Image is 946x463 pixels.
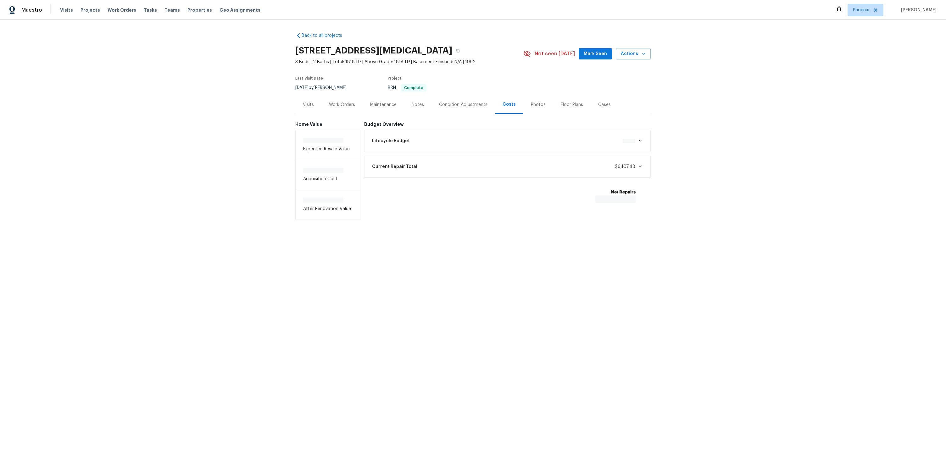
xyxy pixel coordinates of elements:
[295,160,360,190] div: Acquisition Cost
[187,7,212,13] span: Properties
[595,189,636,195] b: Net Repairs
[295,47,452,54] h2: [STREET_ADDRESS][MEDICAL_DATA]
[412,102,424,108] div: Notes
[21,7,42,13] span: Maestro
[370,102,397,108] div: Maintenance
[329,102,355,108] div: Work Orders
[598,102,611,108] div: Cases
[615,165,635,169] span: $6,107.48
[295,190,360,220] div: After Renovation Value
[295,59,523,65] span: 3 Beds | 2 Baths | Total: 1818 ft² | Above Grade: 1818 ft² | Basement Finished: N/A | 1992
[81,7,100,13] span: Projects
[439,102,487,108] div: Condition Adjustments
[364,122,651,127] h6: Budget Overview
[535,51,575,57] span: Not seen [DATE]
[108,7,136,13] span: Work Orders
[402,86,426,90] span: Complete
[853,7,869,13] span: Phoenix
[220,7,260,13] span: Geo Assignments
[295,122,360,127] h6: Home Value
[579,48,612,60] button: Mark Seen
[388,86,426,90] span: BRN
[295,32,356,39] a: Back to all projects
[295,76,323,80] span: Last Visit Date
[372,138,410,144] span: Lifecycle Budget
[531,102,546,108] div: Photos
[584,50,607,58] span: Mark Seen
[503,101,516,108] div: Costs
[899,7,937,13] span: [PERSON_NAME]
[616,48,651,60] button: Actions
[144,8,157,12] span: Tasks
[303,102,314,108] div: Visits
[561,102,583,108] div: Floor Plans
[60,7,73,13] span: Visits
[295,86,309,90] span: [DATE]
[621,50,646,58] span: Actions
[295,84,354,92] div: by [PERSON_NAME]
[388,76,402,80] span: Project
[372,164,417,170] span: Current Repair Total
[295,130,360,160] div: Expected Resale Value
[452,45,464,56] button: Copy Address
[164,7,180,13] span: Teams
